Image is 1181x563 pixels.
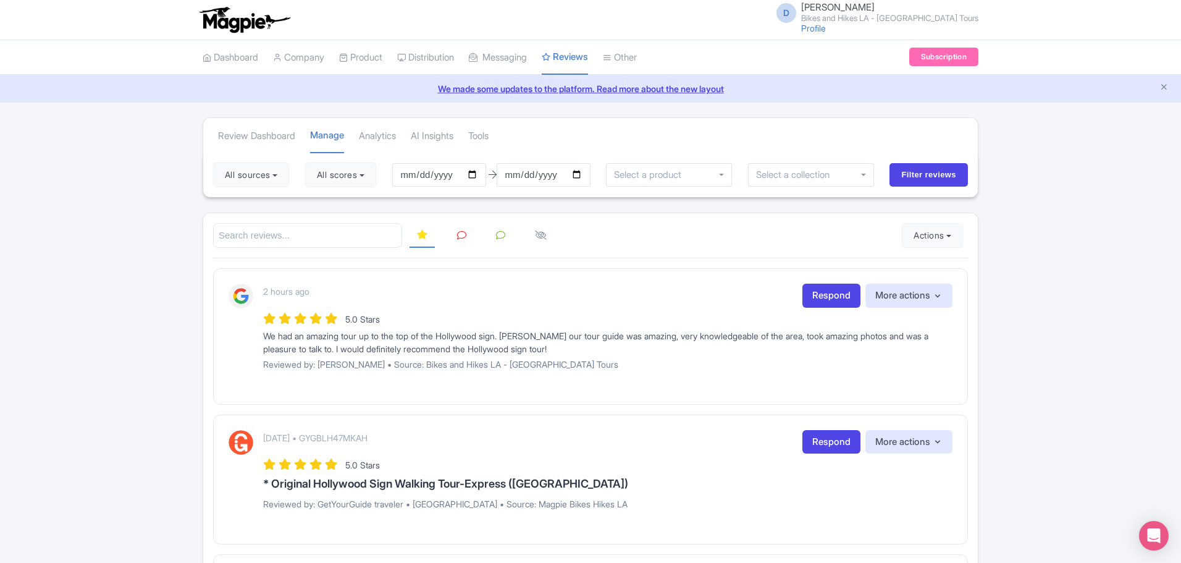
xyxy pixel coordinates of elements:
button: Actions [902,223,963,248]
a: Manage [310,119,344,154]
img: logo-ab69f6fb50320c5b225c76a69d11143b.png [196,6,292,33]
button: All sources [213,163,289,187]
a: Product [339,41,382,75]
a: Company [273,41,324,75]
span: 5.0 Stars [345,460,380,470]
a: Review Dashboard [218,119,295,153]
input: Select a collection [756,169,838,180]
a: Analytics [359,119,396,153]
button: More actions [865,284,952,308]
div: Open Intercom Messenger [1139,521,1169,551]
button: More actions [865,430,952,454]
a: Subscription [909,48,978,66]
input: Select a product [614,169,688,180]
a: AI Insights [411,119,453,153]
a: Other [603,41,637,75]
input: Filter reviews [889,163,968,187]
span: 5.0 Stars [345,314,380,324]
input: Search reviews... [213,223,402,248]
p: [DATE] • GYGBLH47MKAH [263,431,368,444]
p: Reviewed by: [PERSON_NAME] • Source: Bikes and Hikes LA - [GEOGRAPHIC_DATA] Tours [263,358,952,371]
button: All scores [305,163,376,187]
a: D [PERSON_NAME] Bikes and Hikes LA - [GEOGRAPHIC_DATA] Tours [769,2,978,22]
a: Reviews [542,40,588,75]
a: We made some updates to the platform. Read more about the new layout [7,82,1174,95]
a: Distribution [397,41,454,75]
div: We had an amazing tour up to the top of the Hollywood sign. [PERSON_NAME] our tour guide was amaz... [263,329,952,355]
a: Tools [468,119,489,153]
a: Profile [801,23,826,33]
a: Respond [802,284,860,308]
img: Google Logo [229,284,253,308]
p: Reviewed by: GetYourGuide traveler • [GEOGRAPHIC_DATA] • Source: Magpie Bikes Hikes LA [263,497,952,510]
small: Bikes and Hikes LA - [GEOGRAPHIC_DATA] Tours [801,14,978,22]
span: D [776,3,796,23]
a: Dashboard [203,41,258,75]
img: GetYourGuide Logo [229,430,253,455]
h3: * Original Hollywood Sign Walking Tour-Express ([GEOGRAPHIC_DATA]) [263,478,952,490]
a: Messaging [469,41,527,75]
p: 2 hours ago [263,285,309,298]
span: [PERSON_NAME] [801,1,875,13]
a: Respond [802,430,860,454]
button: Close announcement [1159,81,1169,95]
